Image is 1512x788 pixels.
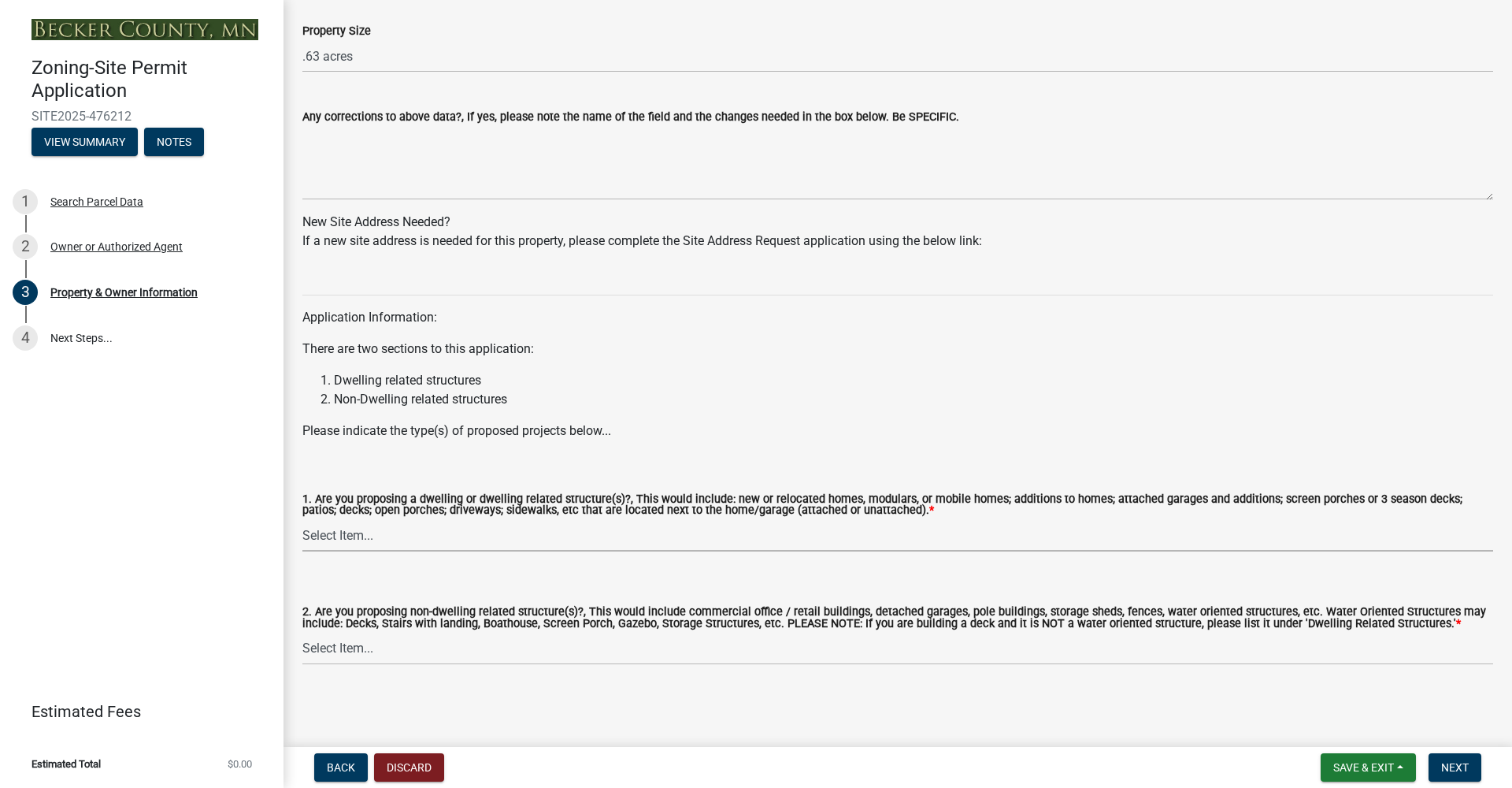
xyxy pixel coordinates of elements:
a: Estimated Fees [13,696,258,727]
div: Search Parcel Data [50,196,143,207]
li: Dwelling related structures [334,371,1493,390]
p: There are two sections to this application: [302,340,1493,359]
wm-modal-confirm: Notes [144,136,204,149]
div: 1 [13,189,38,214]
span: SITE2025-476212 [31,109,252,124]
p: Application Information: [302,308,1493,327]
span: Save & Exit [1333,761,1394,774]
span: $0.00 [228,759,252,769]
wm-modal-confirm: Summary [31,136,138,149]
div: If a new site address is needed for this property, please complete the Site Address Request appli... [302,232,1493,251]
img: Becker County, Minnesota [31,19,258,40]
div: New Site Address Needed? [302,213,1493,251]
div: 4 [13,325,38,351]
h4: Zoning-Site Permit Application [31,57,271,102]
div: Property & Owner Information [50,287,198,298]
button: Discard [374,753,444,782]
button: Notes [144,128,204,156]
button: Save & Exit [1321,753,1416,782]
div: 3 [13,280,38,305]
span: Estimated Total [31,759,101,769]
label: Any corrections to above data?, If yes, please note the name of the field and the changes needed ... [302,112,959,123]
button: View Summary [31,128,138,156]
li: Non-Dwelling related structures [334,390,1493,409]
button: Next [1429,753,1481,782]
label: 2. Are you proposing non-dwelling related structure(s)?, This would include commercial office / r... [302,607,1493,630]
label: Property Size [302,26,371,37]
label: 1. Are you proposing a dwelling or dwelling related structure(s)?, This would include: new or rel... [302,494,1493,517]
span: Back [327,761,355,774]
span: Next [1441,761,1469,774]
div: 2 [13,234,38,259]
p: Please indicate the type(s) of proposed projects below... [302,422,1493,440]
div: Owner or Authorized Agent [50,241,183,252]
button: Back [314,753,368,782]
